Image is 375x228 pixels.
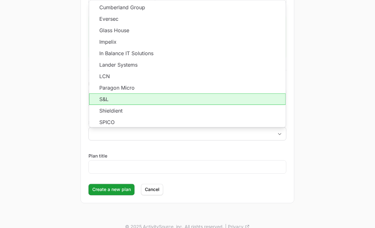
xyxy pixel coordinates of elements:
[273,128,286,140] div: Close
[88,184,135,195] button: Create a new plan
[88,81,287,87] p: Plan dates
[92,186,131,194] span: Create a new plan
[145,186,159,194] span: Cancel
[88,104,287,109] p: The start and end dates for this plan are set from the selected template.
[88,153,107,159] label: Plan title
[141,184,163,195] button: Cancel
[88,120,287,126] label: Select the partner this plan is for:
